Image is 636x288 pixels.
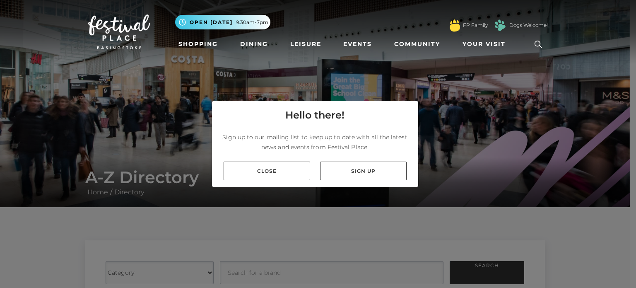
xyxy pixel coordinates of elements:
[509,22,548,29] a: Dogs Welcome!
[175,15,270,29] button: Open [DATE] 9.30am-7pm
[190,19,233,26] span: Open [DATE]
[463,22,488,29] a: FP Family
[285,108,344,123] h4: Hello there!
[219,132,412,152] p: Sign up to our mailing list to keep up to date with all the latest news and events from Festival ...
[459,36,513,52] a: Your Visit
[236,19,268,26] span: 9.30am-7pm
[320,162,407,180] a: Sign up
[224,162,310,180] a: Close
[88,15,150,49] img: Festival Place Logo
[340,36,375,52] a: Events
[175,36,221,52] a: Shopping
[287,36,325,52] a: Leisure
[463,40,506,48] span: Your Visit
[237,36,271,52] a: Dining
[391,36,443,52] a: Community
